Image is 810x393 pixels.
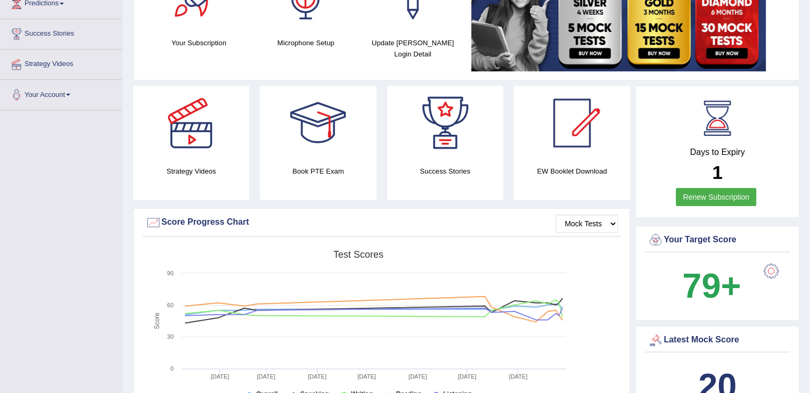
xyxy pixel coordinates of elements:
text: 0 [170,365,174,372]
h4: Update [PERSON_NAME] Login Detail [365,37,461,60]
h4: Days to Expiry [648,148,787,157]
tspan: [DATE] [211,373,230,380]
tspan: [DATE] [509,373,528,380]
a: Renew Subscription [676,188,756,206]
b: 79+ [682,266,741,305]
b: 1 [712,162,722,183]
h4: Microphone Setup [258,37,354,48]
h4: Your Subscription [151,37,247,48]
tspan: [DATE] [408,373,427,380]
tspan: [DATE] [257,373,275,380]
tspan: Score [153,313,161,330]
tspan: Test scores [333,249,383,260]
h4: Book PTE Exam [260,166,376,177]
div: Latest Mock Score [648,332,787,348]
a: Your Account [1,80,122,107]
h4: EW Booklet Download [514,166,630,177]
text: 30 [167,333,174,340]
h4: Strategy Videos [133,166,249,177]
tspan: [DATE] [308,373,326,380]
div: Your Target Score [648,232,787,248]
tspan: [DATE] [357,373,376,380]
text: 90 [167,270,174,276]
div: Score Progress Chart [145,215,618,231]
a: Success Stories [1,19,122,46]
tspan: [DATE] [458,373,477,380]
a: Strategy Videos [1,50,122,76]
h4: Success Stories [387,166,503,177]
text: 60 [167,302,174,308]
